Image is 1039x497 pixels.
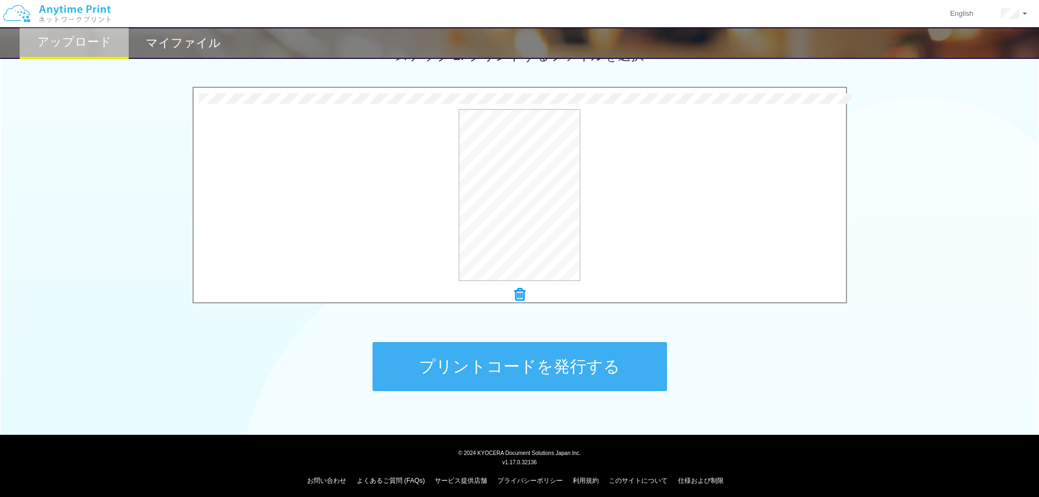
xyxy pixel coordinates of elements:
[435,477,487,484] a: サービス提供店舗
[609,477,668,484] a: このサイトについて
[678,477,724,484] a: 仕様および制限
[395,48,644,63] span: ステップ 2: プリントするファイルを選択
[373,342,667,391] button: プリントコードを発行する
[458,449,581,456] span: © 2024 KYOCERA Document Solutions Japan Inc.
[37,35,112,49] h2: アップロード
[307,477,346,484] a: お問い合わせ
[497,477,563,484] a: プライバシーポリシー
[146,37,221,50] h2: マイファイル
[573,477,599,484] a: 利用規約
[357,477,425,484] a: よくあるご質問 (FAQs)
[502,459,537,465] span: v1.17.0.32136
